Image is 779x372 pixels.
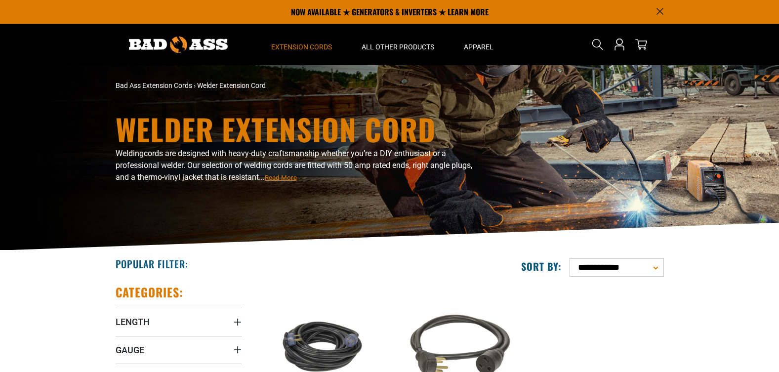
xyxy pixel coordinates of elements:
label: Sort by: [521,260,562,273]
nav: breadcrumbs [116,81,476,91]
summary: Search [590,37,606,52]
h2: Categories: [116,285,184,300]
a: Bad Ass Extension Cords [116,82,192,89]
p: Welding [116,148,476,183]
span: Read More [265,174,297,181]
span: Welder Extension Cord [197,82,266,89]
summary: Length [116,308,242,335]
span: All Other Products [362,42,434,51]
h2: Popular Filter: [116,257,188,270]
summary: Gauge [116,336,242,364]
h1: Welder Extension Cord [116,114,476,144]
span: Extension Cords [271,42,332,51]
span: › [194,82,196,89]
span: Length [116,316,150,328]
summary: Apparel [449,24,508,65]
summary: Extension Cords [256,24,347,65]
span: Gauge [116,344,144,356]
span: cords are designed with heavy-duty craftsmanship whether you’re a DIY enthusiast or a professiona... [116,149,472,182]
span: Apparel [464,42,493,51]
img: Bad Ass Extension Cords [129,37,228,53]
summary: All Other Products [347,24,449,65]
